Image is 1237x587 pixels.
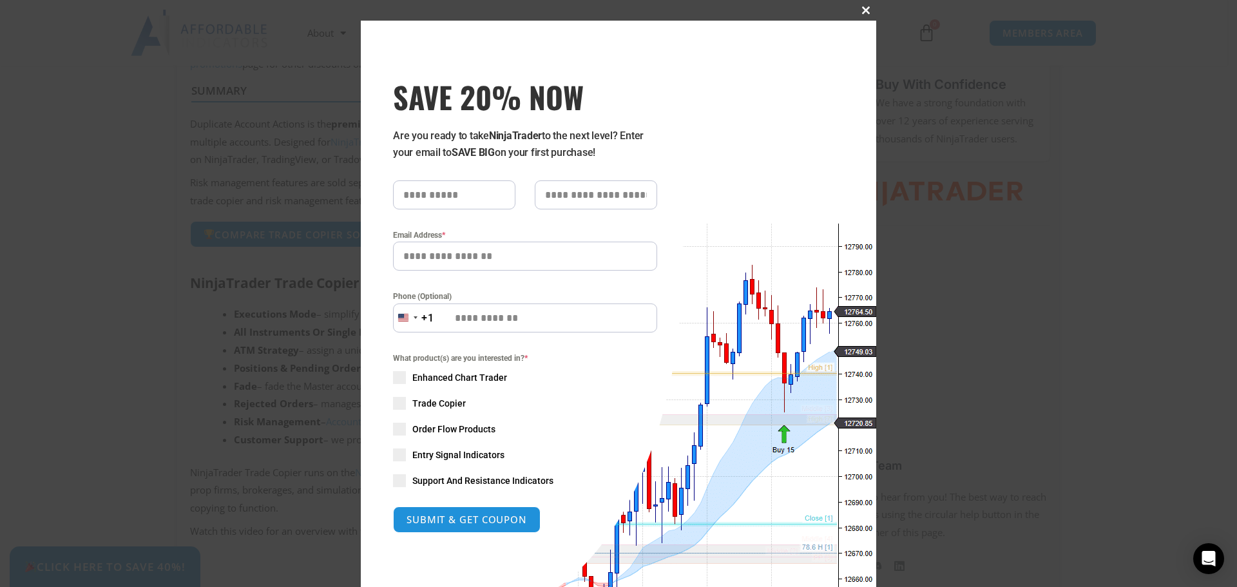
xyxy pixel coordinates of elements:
label: Support And Resistance Indicators [393,474,657,487]
span: Order Flow Products [412,423,495,436]
label: Enhanced Chart Trader [393,371,657,384]
p: Are you ready to take to the next level? Enter your email to on your first purchase! [393,128,657,161]
h3: SAVE 20% NOW [393,79,657,115]
button: SUBMIT & GET COUPON [393,506,541,533]
strong: SAVE BIG [452,146,495,159]
label: Email Address [393,229,657,242]
label: Trade Copier [393,397,657,410]
span: Entry Signal Indicators [412,448,504,461]
div: +1 [421,310,434,327]
button: Selected country [393,303,434,332]
span: Trade Copier [412,397,466,410]
span: What product(s) are you interested in? [393,352,657,365]
strong: NinjaTrader [489,130,542,142]
span: Support And Resistance Indicators [412,474,553,487]
label: Order Flow Products [393,423,657,436]
span: Enhanced Chart Trader [412,371,507,384]
div: Open Intercom Messenger [1193,543,1224,574]
label: Phone (Optional) [393,290,657,303]
label: Entry Signal Indicators [393,448,657,461]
